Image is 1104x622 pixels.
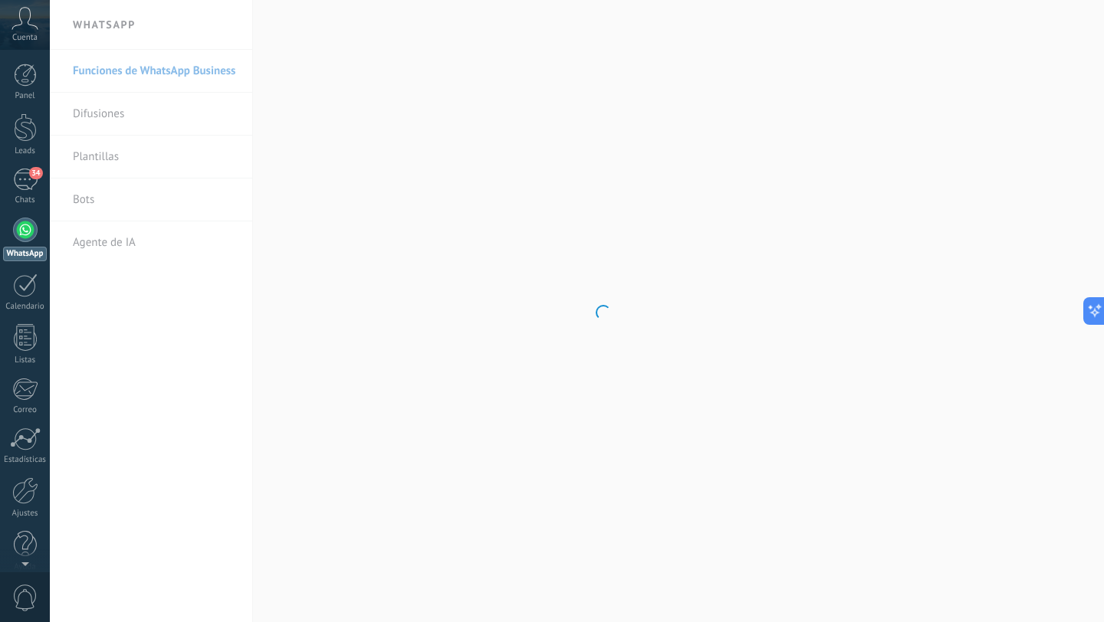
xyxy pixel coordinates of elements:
[3,355,48,365] div: Listas
[29,167,42,179] span: 34
[3,247,47,261] div: WhatsApp
[3,91,48,101] div: Panel
[3,302,48,312] div: Calendario
[3,405,48,415] div: Correo
[3,455,48,465] div: Estadísticas
[12,33,38,43] span: Cuenta
[3,146,48,156] div: Leads
[3,509,48,519] div: Ajustes
[3,195,48,205] div: Chats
